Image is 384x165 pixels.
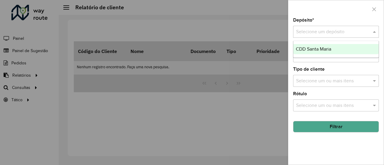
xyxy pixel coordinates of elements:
[293,41,379,58] ng-dropdown-panel: Options list
[293,16,314,24] label: Depósito
[293,121,379,132] button: Filtrar
[296,46,331,52] span: CDD Santa Maria
[293,90,307,97] label: Rótulo
[293,66,325,73] label: Tipo de cliente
